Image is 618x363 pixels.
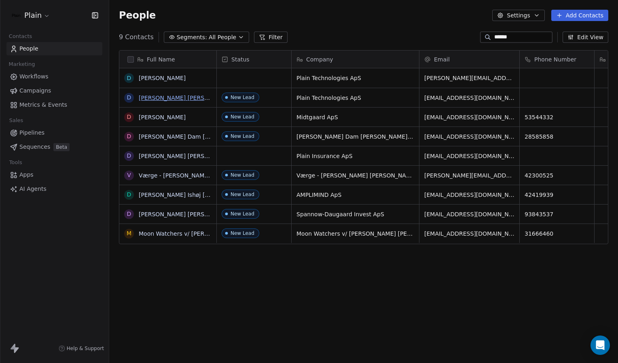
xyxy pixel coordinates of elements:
div: D [127,132,131,141]
div: D [127,74,131,82]
span: Plain Insurance ApS [296,152,414,160]
span: 31666460 [525,230,589,238]
span: Spannow-Daugaard Invest ApS [296,210,414,218]
a: Pipelines [6,126,102,139]
div: New Lead [231,230,254,236]
div: New Lead [231,95,254,100]
span: [EMAIL_ADDRESS][DOMAIN_NAME] [424,210,514,218]
div: grid [119,68,217,350]
span: Plain Technologies ApS [296,74,414,82]
span: 42300525 [525,171,589,179]
span: Tools [6,156,25,169]
a: AI Agents [6,182,102,196]
span: 53544332 [525,113,589,121]
a: [PERSON_NAME] [139,75,186,81]
span: People [19,44,38,53]
a: People [6,42,102,55]
span: 9 Contacts [119,32,154,42]
span: [EMAIL_ADDRESS][DOMAIN_NAME] [424,191,514,199]
span: Sequences [19,143,50,151]
span: [EMAIL_ADDRESS][DOMAIN_NAME] [424,94,514,102]
span: Metrics & Events [19,101,67,109]
span: [PERSON_NAME][EMAIL_ADDRESS][DOMAIN_NAME] [424,74,514,82]
img: Plain-Logo-Tile.png [11,11,21,20]
span: Phone Number [534,55,576,63]
div: New Lead [231,192,254,197]
span: Help & Support [67,345,104,352]
span: Værge - [PERSON_NAME] [PERSON_NAME] [296,171,414,179]
div: M [127,229,131,238]
span: [EMAIL_ADDRESS][DOMAIN_NAME] [424,113,514,121]
button: Edit View [563,32,608,43]
a: Workflows [6,70,102,83]
span: Marketing [5,58,38,70]
div: New Lead [231,172,254,178]
div: D [127,190,131,199]
span: AMPLIMIND ApS [296,191,414,199]
div: New Lead [231,211,254,217]
a: Apps [6,168,102,181]
a: Metrics & Events [6,98,102,112]
span: Moon Watchers v/ [PERSON_NAME] [PERSON_NAME] [296,230,414,238]
div: New Lead [231,133,254,139]
div: D [127,152,131,160]
div: V [127,171,131,179]
span: Status [231,55,250,63]
div: D [127,113,131,121]
span: Campaigns [19,87,51,95]
span: Midtgaard ApS [296,113,414,121]
span: 28585858 [525,133,589,141]
div: Email [419,51,519,68]
a: Moon Watchers v/ [PERSON_NAME] [PERSON_NAME] [139,230,287,237]
span: [PERSON_NAME][EMAIL_ADDRESS][PERSON_NAME][PERSON_NAME][DOMAIN_NAME] [424,171,514,179]
span: [EMAIL_ADDRESS][DOMAIN_NAME] [424,133,514,141]
span: Pipelines [19,129,44,137]
span: Apps [19,171,34,179]
a: [PERSON_NAME] [139,114,186,120]
div: Phone Number [520,51,594,68]
div: Status [217,51,291,68]
div: D [127,210,131,218]
span: Contacts [5,30,36,42]
span: Beta [53,143,70,151]
div: D [127,93,131,102]
a: [PERSON_NAME] [PERSON_NAME] [139,95,235,101]
button: Settings [492,10,544,21]
span: [PERSON_NAME] Dam [PERSON_NAME] Holding ApS [296,133,414,141]
span: Email [434,55,450,63]
span: People [119,9,156,21]
span: [EMAIL_ADDRESS][DOMAIN_NAME] [424,152,514,160]
a: [PERSON_NAME] Ishøj [PERSON_NAME] [139,192,250,198]
a: Værge - [PERSON_NAME] [PERSON_NAME] [139,172,259,179]
span: All People [209,33,236,42]
span: Sales [6,114,27,127]
div: Open Intercom Messenger [590,336,610,355]
span: [EMAIL_ADDRESS][DOMAIN_NAME] [424,230,514,238]
span: Workflows [19,72,49,81]
a: Help & Support [59,345,104,352]
a: SequencesBeta [6,140,102,154]
a: [PERSON_NAME] [PERSON_NAME] [139,153,235,159]
button: Add Contacts [551,10,608,21]
span: Plain Technologies ApS [296,94,414,102]
a: [PERSON_NAME] Dam [PERSON_NAME] [139,133,250,140]
span: Full Name [147,55,175,63]
button: Filter [254,32,288,43]
span: 42419939 [525,191,589,199]
span: AI Agents [19,185,47,193]
span: Segments: [177,33,207,42]
a: Campaigns [6,84,102,97]
div: Company [292,51,419,68]
span: Company [306,55,333,63]
button: Plain [10,8,52,22]
span: 93843537 [525,210,589,218]
div: Full Name [119,51,216,68]
span: Plain [24,10,42,21]
div: New Lead [231,114,254,120]
a: [PERSON_NAME] [PERSON_NAME] [139,211,235,217]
